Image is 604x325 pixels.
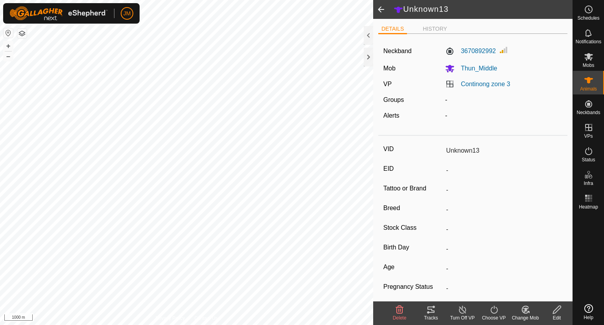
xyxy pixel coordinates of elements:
li: DETAILS [378,25,407,34]
label: Stock Class [383,223,443,233]
img: Signal strength [499,45,508,55]
span: Help [584,315,593,320]
label: Age [383,262,443,272]
span: Infra [584,181,593,186]
button: Reset Map [4,28,13,38]
div: - [442,111,565,120]
a: Contact Us [194,315,217,322]
img: Gallagher Logo [9,6,108,20]
label: VP [383,81,392,87]
div: - [442,95,565,105]
label: Breed [383,203,443,213]
span: Mobs [583,63,594,68]
div: Turn Off VP [447,314,478,321]
label: Neckband [383,46,412,56]
span: Animals [580,87,597,91]
label: VID [383,144,443,154]
label: Mob [383,65,396,72]
a: Privacy Policy [156,315,185,322]
label: 3670892992 [445,46,496,56]
div: Tracks [415,314,447,321]
h2: Unknown13 [394,4,573,15]
a: Help [573,301,604,323]
span: JM [123,9,131,18]
div: Edit [541,314,573,321]
span: Status [582,157,595,162]
button: Map Layers [17,29,27,38]
label: Groups [383,96,404,103]
span: Delete [393,315,407,321]
span: Thun_Middle [455,65,497,72]
div: Choose VP [478,314,510,321]
span: VPs [584,134,593,138]
button: + [4,41,13,51]
label: Tattoo or Brand [383,183,443,194]
label: Birth Day [383,242,443,253]
label: Pregnancy Status [383,282,443,292]
label: EID [383,164,443,174]
div: Change Mob [510,314,541,321]
label: Alerts [383,112,400,119]
span: Heatmap [579,205,598,209]
button: – [4,52,13,61]
span: Schedules [577,16,599,20]
li: HISTORY [420,25,450,33]
span: Notifications [576,39,601,44]
a: Continong zone 3 [461,81,510,87]
span: Neckbands [576,110,600,115]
